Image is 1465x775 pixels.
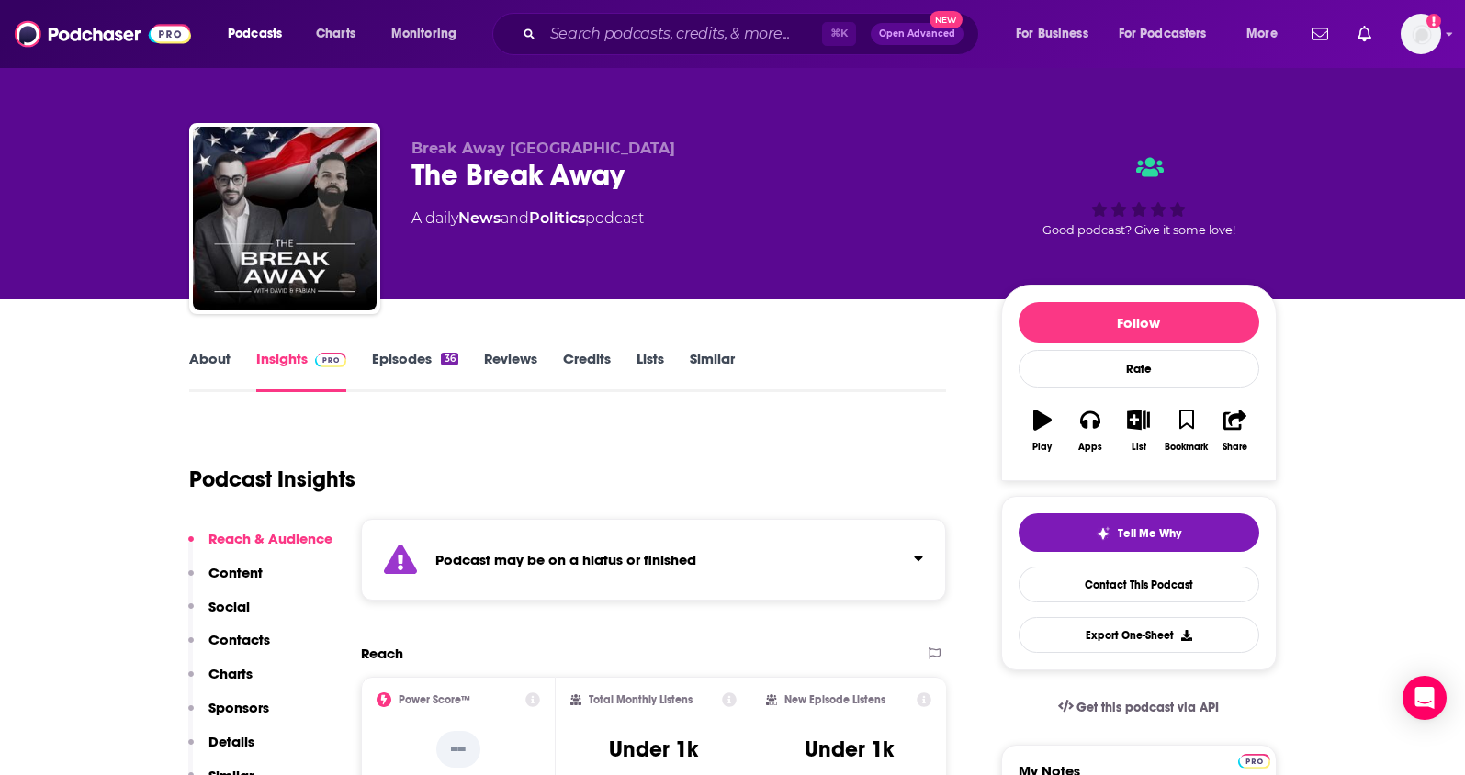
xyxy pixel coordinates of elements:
span: Logged in as kochristina [1401,14,1441,54]
button: Reach & Audience [188,530,332,564]
button: Sponsors [188,699,269,733]
span: New [930,11,963,28]
button: open menu [1003,19,1111,49]
span: Good podcast? Give it some love! [1042,223,1235,237]
img: Podchaser - Follow, Share and Rate Podcasts [15,17,191,51]
h1: Podcast Insights [189,466,355,493]
h2: Total Monthly Listens [589,693,693,706]
button: Content [188,564,263,598]
h3: Under 1k [805,736,894,763]
p: Social [208,598,250,615]
div: Search podcasts, credits, & more... [510,13,997,55]
section: Click to expand status details [361,519,947,601]
img: User Profile [1401,14,1441,54]
span: For Business [1016,21,1088,47]
button: open menu [378,19,480,49]
h2: Reach [361,645,403,662]
a: News [458,209,501,227]
button: Bookmark [1163,398,1211,464]
div: Good podcast? Give it some love! [1001,140,1277,253]
a: Show notifications dropdown [1304,18,1335,50]
div: Apps [1078,442,1102,453]
a: Get this podcast via API [1043,685,1234,730]
img: The Break Away [193,127,377,310]
button: Social [188,598,250,632]
p: Details [208,733,254,750]
a: Reviews [484,350,537,392]
a: Credits [563,350,611,392]
a: Pro website [1238,751,1270,769]
button: Export One-Sheet [1019,617,1259,653]
button: Details [188,733,254,767]
div: List [1132,442,1146,453]
span: More [1246,21,1278,47]
h2: New Episode Listens [784,693,885,706]
a: Charts [304,19,366,49]
span: For Podcasters [1119,21,1207,47]
button: open menu [215,19,306,49]
span: Podcasts [228,21,282,47]
span: Charts [316,21,355,47]
button: open menu [1234,19,1301,49]
img: tell me why sparkle [1096,526,1110,541]
div: Play [1032,442,1052,453]
button: List [1114,398,1162,464]
h3: Under 1k [609,736,698,763]
a: InsightsPodchaser Pro [256,350,347,392]
span: Open Advanced [879,29,955,39]
a: About [189,350,231,392]
p: Contacts [208,631,270,648]
span: Break Away [GEOGRAPHIC_DATA] [411,140,675,157]
svg: Add a profile image [1426,14,1441,28]
span: and [501,209,529,227]
button: Charts [188,665,253,699]
button: Play [1019,398,1066,464]
img: Podchaser Pro [315,353,347,367]
span: Get this podcast via API [1076,700,1219,715]
button: open menu [1107,19,1234,49]
p: Content [208,564,263,581]
span: ⌘ K [822,22,856,46]
a: Similar [690,350,735,392]
button: Contacts [188,631,270,665]
div: Open Intercom Messenger [1403,676,1447,720]
button: tell me why sparkleTell Me Why [1019,513,1259,552]
p: Reach & Audience [208,530,332,547]
span: Monitoring [391,21,456,47]
div: Share [1223,442,1247,453]
a: Politics [529,209,585,227]
a: Episodes36 [372,350,457,392]
button: Show profile menu [1401,14,1441,54]
div: Rate [1019,350,1259,387]
a: Contact This Podcast [1019,567,1259,602]
input: Search podcasts, credits, & more... [543,19,822,49]
p: Charts [208,665,253,682]
button: Open AdvancedNew [871,23,964,45]
a: Show notifications dropdown [1350,18,1379,50]
div: Bookmark [1165,442,1208,453]
img: Podchaser Pro [1238,754,1270,769]
div: A daily podcast [411,208,644,230]
div: 36 [441,353,457,365]
a: Lists [637,350,664,392]
button: Follow [1019,302,1259,343]
h2: Power Score™ [399,693,470,706]
span: Tell Me Why [1118,526,1181,541]
button: Apps [1066,398,1114,464]
button: Share [1211,398,1258,464]
p: Sponsors [208,699,269,716]
strong: Podcast may be on a hiatus or finished [435,551,696,568]
p: -- [436,731,480,768]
